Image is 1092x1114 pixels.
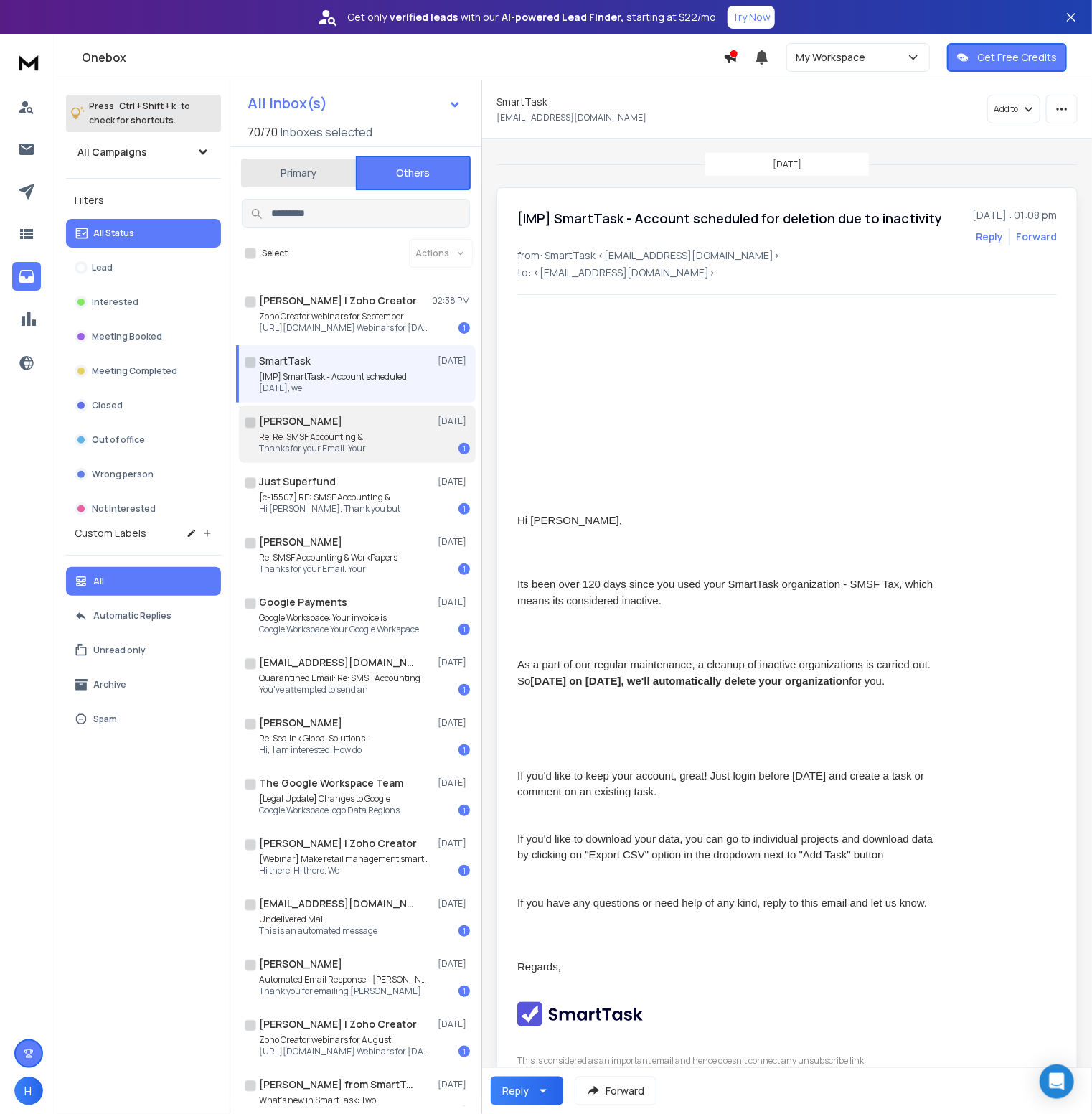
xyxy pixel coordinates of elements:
span: This is considered as an important email and hence doesn't connect any unsubscribe link [517,1054,864,1067]
strong: verified leads [390,10,458,24]
button: Get Free Credits [947,43,1067,72]
h1: All Campaigns [77,145,147,159]
h1: [PERSON_NAME] from SmartTask [259,1077,417,1092]
button: Interested [66,288,221,317]
p: from: SmartTask <[EMAIL_ADDRESS][DOMAIN_NAME]> [517,248,1057,263]
button: Out of office [66,426,221,454]
span: If you have any questions or need help of any kind, reply to this email and let us know. [517,897,927,909]
button: All [66,567,221,596]
button: Closed [66,391,221,420]
div: 1 [458,624,470,635]
p: [c-15507] RE: SMSF Accounting & [259,492,400,503]
p: [DATE] : 01:08 pm [972,208,1057,223]
h1: [IMP] SmartTask - Account scheduled for deletion due to inactivity [517,208,942,228]
h1: [EMAIL_ADDRESS][DOMAIN_NAME] [259,897,417,911]
strong: [DATE] on [DATE], we'll automatically delete your organization [530,675,849,687]
button: All Status [66,219,221,248]
p: [DATE], we [259,383,407,394]
p: Hi, I am interested. How do [259,744,370,756]
button: Automatic Replies [66,602,221,630]
p: Unread only [93,645,146,656]
p: [DATE] [773,159,801,170]
h1: Google Payments [259,595,347,609]
h1: [EMAIL_ADDRESS][DOMAIN_NAME] [259,655,417,670]
p: Undelivered Mail [259,914,377,925]
p: Zoho Creator webinars for September [259,311,431,322]
button: Lead [66,253,221,282]
p: Re: Sealink Global Solutions - [259,733,370,744]
p: [EMAIL_ADDRESS][DOMAIN_NAME] [496,112,646,123]
h3: Inboxes selected [281,123,372,141]
p: Try Now [732,10,771,24]
p: [DATE] [438,355,470,367]
p: [DATE] [438,416,470,427]
button: Reply [976,230,1003,244]
h1: [PERSON_NAME] [259,716,342,730]
p: [DATE] [438,777,470,789]
p: Meeting Completed [92,365,177,377]
div: 1 [458,986,470,997]
button: Meeting Completed [66,357,221,385]
p: 02:38 PM [432,295,470,306]
p: Re: Re: SMSF Accounting & [259,431,366,443]
p: [DATE] [438,958,470,970]
p: [DATE] [438,1019,470,1030]
p: Re: SMSF Accounting & WorkPapers [259,552,397,563]
p: [URL][DOMAIN_NAME] Webinars for [DATE] [259,322,431,334]
span: Ctrl + Shift + k [117,98,178,114]
p: [DATE] [438,476,470,487]
p: Closed [92,400,123,411]
p: Automated Email Response - [PERSON_NAME] [259,974,431,986]
button: H [14,1077,43,1105]
label: Select [262,248,288,259]
p: Zoho Creator webinars for August [259,1034,431,1046]
p: Google Workspace: Your invoice is [259,612,419,624]
strong: AI-powered Lead Finder, [502,10,623,24]
p: Interested [92,296,138,308]
p: [IMP] SmartTask - Account scheduled [259,371,407,383]
p: [DATE] [438,898,470,909]
div: 1 [458,443,470,454]
p: [DATE] [438,717,470,729]
button: Try Now [728,6,775,29]
p: Google Workspace Your Google Workspace [259,624,419,635]
p: [URL][DOMAIN_NAME] Webinars for [DATE] [259,1046,431,1057]
p: Quarantined Email: Re: SMSF Accounting [259,673,420,684]
button: Others [356,156,471,190]
h1: SmartTask [259,354,311,368]
p: [DATE] [438,596,470,608]
span: 70 / 70 [248,123,278,141]
p: My Workspace [796,50,871,65]
p: Lead [92,262,113,273]
h1: All Inbox(s) [248,96,327,111]
span: If you'd like to download your data, you can go to individual projects and download data by click... [517,833,936,861]
p: All [93,576,104,587]
div: Open Intercom Messenger [1040,1064,1074,1099]
img: logo [14,49,43,75]
button: Forward [575,1077,656,1105]
button: All Campaigns [66,138,221,167]
p: Thanks for your Email. Your [259,563,397,575]
p: [Webinar] Make retail management smarter [259,853,431,865]
button: Unread only [66,636,221,665]
p: [DATE] [438,657,470,668]
p: Get Free Credits [977,50,1057,65]
button: Wrong person [66,460,221,489]
p: All Status [93,228,134,239]
h3: Filters [66,190,221,210]
button: Reply [491,1077,563,1105]
h1: [PERSON_NAME] | Zoho Creator [259,1017,417,1031]
p: Add to [994,103,1018,115]
button: All Inbox(s) [236,89,473,118]
span: Regards, [517,960,561,973]
div: 1 [458,744,470,756]
p: [DATE] [438,1079,470,1090]
h1: Just Superfund [259,474,336,489]
span: If you'd like to keep your account, great! Just login before [DATE] and create a task or comment ... [517,769,927,797]
div: 1 [458,684,470,696]
button: Spam [66,705,221,734]
p: Archive [93,679,126,691]
h1: [PERSON_NAME] [259,414,342,429]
